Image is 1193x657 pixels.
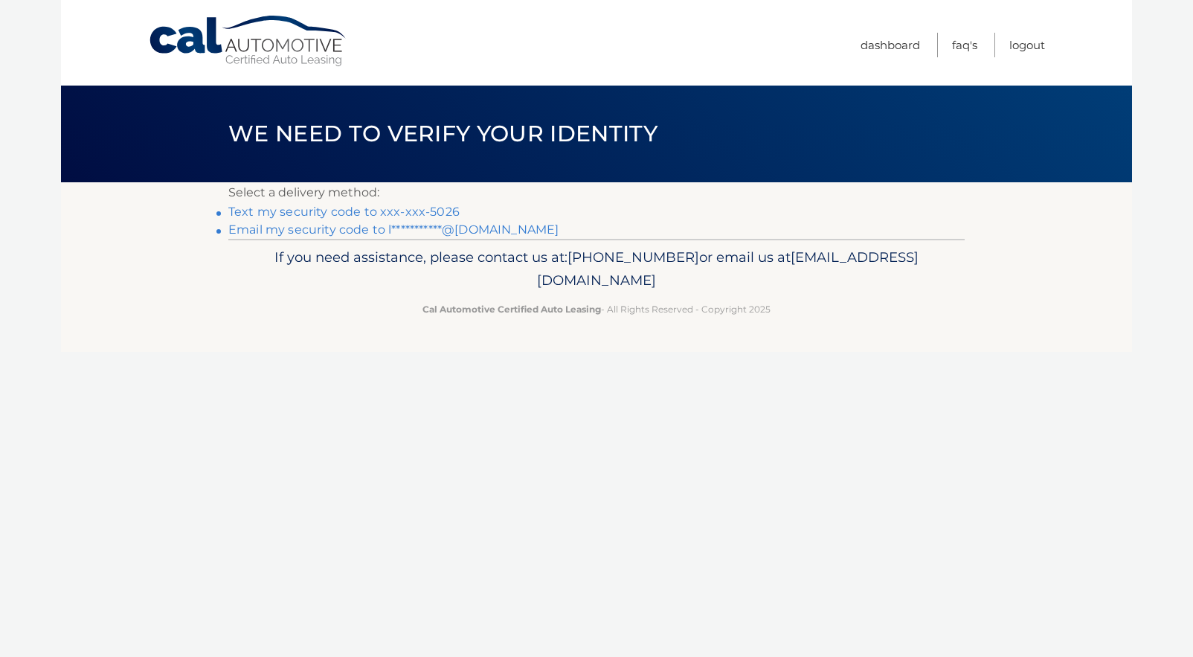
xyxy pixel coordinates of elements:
[228,120,657,147] span: We need to verify your identity
[228,205,460,219] a: Text my security code to xxx-xxx-5026
[148,15,349,68] a: Cal Automotive
[238,301,955,317] p: - All Rights Reserved - Copyright 2025
[861,33,920,57] a: Dashboard
[422,304,601,315] strong: Cal Automotive Certified Auto Leasing
[238,246,955,293] p: If you need assistance, please contact us at: or email us at
[952,33,977,57] a: FAQ's
[1009,33,1045,57] a: Logout
[228,182,965,203] p: Select a delivery method:
[567,249,699,266] span: [PHONE_NUMBER]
